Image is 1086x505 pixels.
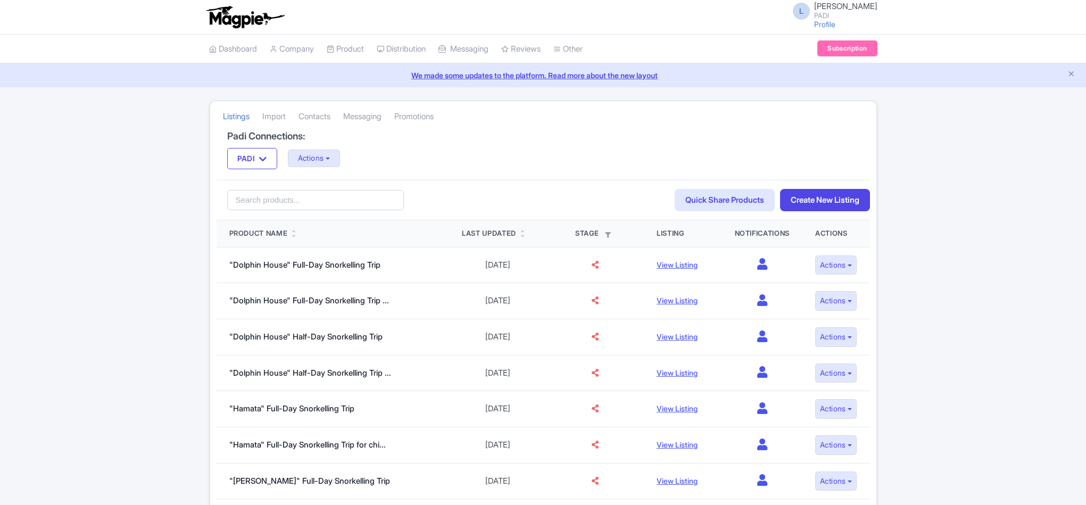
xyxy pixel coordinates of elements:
[780,189,870,212] a: Create New Listing
[229,403,354,413] a: "Hamata" Full-Day Snorkelling Trip
[227,131,859,142] h4: Padi Connections:
[559,228,631,239] div: Stage
[814,1,877,11] span: [PERSON_NAME]
[815,435,857,455] button: Actions
[223,102,250,131] a: Listings
[657,368,698,377] a: View Listing
[377,35,426,64] a: Distribution
[675,189,775,212] a: Quick Share Products
[722,220,802,247] th: Notifications
[449,355,546,391] td: [DATE]
[657,404,698,413] a: View Listing
[229,228,288,239] div: Product Name
[815,471,857,491] button: Actions
[327,35,364,64] a: Product
[815,291,857,311] button: Actions
[657,476,698,485] a: View Listing
[817,40,877,56] a: Subscription
[394,102,434,131] a: Promotions
[449,283,546,319] td: [DATE]
[462,228,516,239] div: Last Updated
[815,255,857,275] button: Actions
[815,399,857,419] button: Actions
[657,260,698,269] a: View Listing
[815,327,857,347] button: Actions
[438,35,488,64] a: Messaging
[299,102,330,131] a: Contacts
[553,35,583,64] a: Other
[229,440,386,450] a: "Hamata" Full-Day Snorkelling Trip for chi...
[814,20,835,29] a: Profile
[644,220,722,247] th: Listing
[229,368,391,378] a: "Dolphin House" Half-Day Snorkelling Trip ...
[786,2,877,19] a: L [PERSON_NAME] PADI
[229,476,390,486] a: "[PERSON_NAME]" Full-Day Snorkelling Trip
[449,247,546,283] td: [DATE]
[229,260,380,270] a: "Dolphin House" Full-Day Snorkelling Trip
[270,35,314,64] a: Company
[209,35,257,64] a: Dashboard
[229,332,383,342] a: "Dolphin House" Half-Day Snorkelling Trip
[802,220,870,247] th: Actions
[204,5,286,29] img: logo-ab69f6fb50320c5b225c76a69d11143b.png
[793,3,810,20] span: L
[657,296,698,305] a: View Listing
[449,463,546,499] td: [DATE]
[1067,69,1075,81] button: Close announcement
[229,295,389,305] a: "Dolphin House" Full-Day Snorkelling Trip ...
[227,148,277,169] button: PADI
[449,391,546,427] td: [DATE]
[815,363,857,383] button: Actions
[227,190,404,210] input: Search products...
[501,35,541,64] a: Reviews
[657,440,698,449] a: View Listing
[814,12,877,19] small: PADI
[262,102,286,131] a: Import
[605,232,611,238] i: Filter by stage
[6,70,1080,81] a: We made some updates to the platform. Read more about the new layout
[449,427,546,463] td: [DATE]
[657,332,698,341] a: View Listing
[449,319,546,355] td: [DATE]
[288,150,341,167] button: Actions
[343,102,382,131] a: Messaging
